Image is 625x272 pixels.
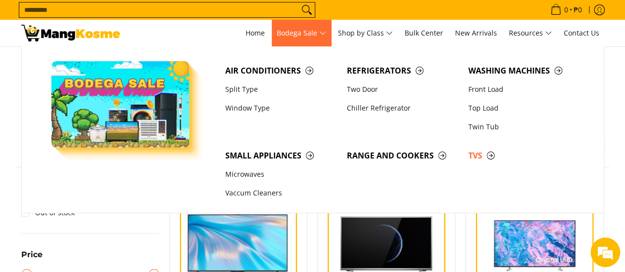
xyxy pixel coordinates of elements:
a: Top Load [463,99,585,117]
img: TVs - Premium Television Brands l Mang Kosme [21,25,120,41]
span: Bulk Center [405,28,443,38]
a: Vaccum Cleaners [220,184,342,203]
span: Refrigerators [347,65,458,77]
a: Bodega Sale [272,20,331,46]
a: Contact Us [559,20,604,46]
span: Bodega Sale [277,27,326,39]
a: Range and Cookers [342,146,463,165]
a: Split Type [220,80,342,99]
span: TVs [468,150,580,162]
span: We're online! [57,76,136,176]
a: Bulk Center [400,20,448,46]
span: Resources [509,27,552,39]
span: ₱0 [572,6,583,13]
nav: Main Menu [130,20,604,46]
a: Resources [504,20,557,46]
a: Microwaves [220,165,342,184]
a: TVs [463,146,585,165]
summary: Open [21,251,42,266]
a: Front Load [463,80,585,99]
textarea: Type your message and hit 'Enter' [5,173,188,208]
span: Shop by Class [338,27,393,39]
span: Washing Machines [468,65,580,77]
a: Window Type [220,99,342,117]
span: Price [21,251,42,259]
img: Bodega Sale [51,61,190,148]
div: Minimize live chat window [162,5,186,29]
span: Range and Cookers [347,150,458,162]
span: New Arrivals [455,28,497,38]
a: Twin Tub [463,117,585,136]
span: • [547,4,585,15]
a: Air Conditioners [220,61,342,80]
a: Two Door [342,80,463,99]
a: Shop by Class [333,20,398,46]
a: Chiller Refrigerator [342,99,463,117]
button: Search [299,2,315,17]
a: Small Appliances [220,146,342,165]
span: Air Conditioners [225,65,337,77]
span: Contact Us [564,28,599,38]
a: New Arrivals [450,20,502,46]
span: Small Appliances [225,150,337,162]
a: Refrigerators [342,61,463,80]
span: Home [246,28,265,38]
div: Chat with us now [51,55,166,68]
span: 0 [563,6,570,13]
a: Home [241,20,270,46]
a: Washing Machines [463,61,585,80]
